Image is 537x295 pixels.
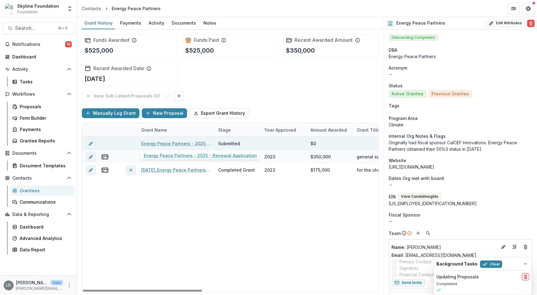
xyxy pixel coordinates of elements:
[214,123,261,137] div: Stage
[142,108,187,118] button: New Proposal
[2,148,74,158] button: Open Documents
[392,252,477,258] a: Email: [EMAIL_ADDRESS][DOMAIN_NAME]
[389,175,444,181] span: Dates Org met with board
[15,25,54,31] span: Search...
[286,46,315,55] p: $350,000
[392,245,406,250] span: Name :
[118,17,144,29] a: Payments
[218,153,255,160] div: Completed Grant
[218,140,240,147] div: Submitted
[79,4,104,13] a: Contacts
[2,52,74,62] a: Dashboard
[2,89,74,99] button: Open Workflows
[389,65,407,71] span: Acronym
[389,34,438,41] span: Onboarding Completed
[201,18,219,27] div: Notes
[10,124,74,134] a: Payments
[389,102,400,109] span: Tags
[415,229,422,237] button: Add
[522,243,529,251] button: Deletes
[185,46,214,55] p: $525,000
[264,167,275,173] div: 2022
[169,17,198,29] a: Documents
[17,3,59,9] div: Skyline Foundation
[10,185,74,196] a: Grantees
[218,167,255,173] div: Completed Grant
[169,18,198,27] div: Documents
[392,244,497,250] p: [PERSON_NAME]
[10,102,74,112] a: Proposals
[311,140,316,147] div: $0
[486,20,525,27] button: Edit Attributes
[261,123,307,137] div: Year approved
[392,279,425,286] button: Send Invite
[399,193,441,200] button: View CandidInsights
[146,17,167,29] a: Activity
[86,152,96,162] button: edit
[82,108,139,118] button: Manually Log Grant
[12,176,64,181] span: Contacts
[118,18,144,27] div: Payments
[400,258,432,265] span: Primary Contact
[101,166,109,174] button: view-payments
[522,2,535,15] button: Get Help
[353,127,383,133] div: Grant Title
[389,47,398,53] span: DBA
[389,53,532,60] div: Energy Peace Partners
[311,153,331,160] div: $350,000
[400,271,434,278] span: Financial Contact
[66,282,73,289] button: More
[141,153,211,160] a: [DATE]_Energy Peace Partners_350000
[2,173,74,183] button: Open Contacts
[66,2,74,15] button: Open entity switcher
[480,261,502,268] button: Clear
[10,161,74,171] a: Document Templates
[436,281,529,287] p: Completed
[20,78,69,85] div: Tasks
[389,218,532,225] div: --
[20,246,69,253] div: Data Report
[357,167,395,173] div: for the charitable purposes of Energy Peace Partners (Paid to CalCEF Innovations)
[12,151,64,156] span: Documents
[141,167,211,173] a: [DATE]_Energy Peace Partners_175000
[357,153,391,160] div: general support
[389,122,532,128] p: Climate
[174,91,184,101] button: Link Grants
[2,22,74,34] button: Search...
[82,18,115,27] div: Grant History
[307,123,353,137] div: Amount Awarded
[500,243,507,251] button: Edit
[12,212,64,217] span: Data & Reporting
[16,279,48,286] p: [PERSON_NAME]
[389,230,401,237] p: Team
[12,54,69,60] div: Dashboard
[20,235,69,241] div: Advanced Analytics
[10,113,74,123] a: Form Builder
[389,115,418,122] span: Program Area
[307,127,351,133] div: Amount Awarded
[20,115,69,121] div: Form Builder
[527,20,535,27] button: Delete
[16,286,63,291] p: [PERSON_NAME][EMAIL_ADDRESS][DOMAIN_NAME]
[20,138,69,144] div: Grantee Reports
[522,260,529,268] button: Dismiss
[93,37,129,43] h2: Funds Awarded
[389,212,421,218] span: Fiscal Sponsor
[432,91,469,97] span: Previous Grantee
[392,244,497,250] a: Name: [PERSON_NAME]
[2,39,74,49] button: Notifications19
[295,37,353,43] h2: Recent Awarded Amount
[389,193,396,200] p: EIN
[6,283,11,287] div: Lisa Dinh
[436,261,478,267] h2: Background Tasks
[507,2,520,15] button: Partners
[396,21,445,26] h2: Energy Peace Partners
[389,157,407,164] span: Website
[353,123,399,137] div: Grant Title
[389,139,532,152] p: Originally had fiscal sponsor CalCEF Innovations. Energy Peace Partners obtained their 501c3 stat...
[20,187,69,194] div: Grantees
[311,167,330,173] div: $175,000
[138,123,214,137] div: Grant Name
[20,162,69,169] div: Document Templates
